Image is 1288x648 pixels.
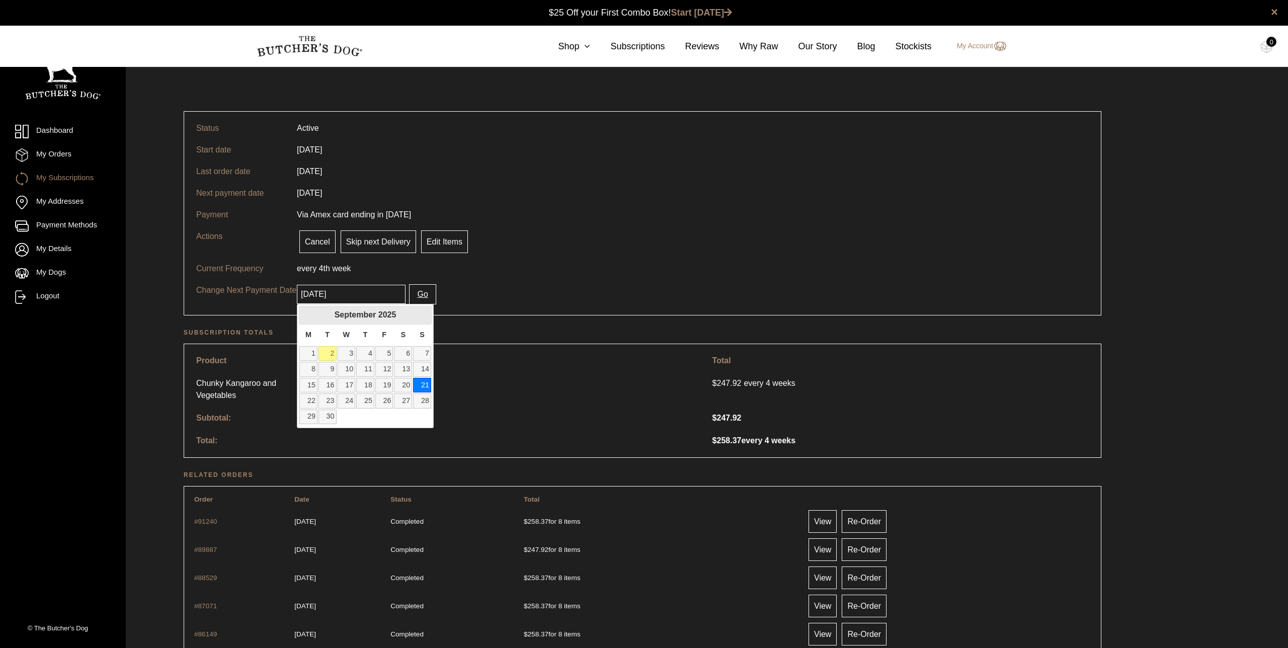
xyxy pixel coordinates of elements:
a: Our Story [778,40,837,53]
h2: Subscription totals [184,328,1101,338]
a: Re-Order [842,538,887,561]
span: 258.37 [524,574,548,582]
h2: Related orders [184,470,1101,480]
img: TBD_Cart-Empty.png [1260,40,1273,53]
a: Blog [837,40,875,53]
a: 8 [299,362,317,376]
td: Next payment date [190,182,291,204]
td: Payment [190,204,291,225]
td: [DATE] [291,182,328,204]
a: 21 [413,378,431,392]
a: 25 [356,393,374,408]
span: $ [524,574,528,582]
time: 1756028901 [294,518,316,525]
a: Re-Order [842,566,887,589]
span: Wednesday [343,331,350,339]
a: Shop [538,40,590,53]
a: My Account [947,40,1006,52]
span: Friday [382,331,386,339]
a: View [809,538,837,561]
td: Status [190,118,291,139]
a: 13 [394,362,412,376]
a: My Dogs [15,267,111,280]
a: Logout [15,290,111,304]
a: View order number 87071 [194,602,217,610]
th: Product [190,350,705,371]
a: 7 [413,346,431,361]
a: 18 [356,378,374,392]
a: Re-Order [842,623,887,645]
a: Payment Methods [15,219,111,233]
span: 258.37 [524,630,548,638]
span: Sunday [420,331,425,339]
a: 29 [299,410,317,424]
td: for 8 items [520,592,801,619]
span: Via Amex card ending in [DATE] [297,210,411,219]
th: Total: [190,430,705,451]
a: 15 [299,378,317,392]
a: 20 [394,378,412,392]
a: 30 [318,410,337,424]
span: $ [524,546,528,553]
a: Skip next Delivery [341,230,416,253]
a: 9 [318,362,337,376]
td: for 8 items [520,564,801,591]
a: 22 [299,393,317,408]
a: 4 [356,346,374,361]
a: View [809,595,837,617]
a: 23 [318,393,337,408]
div: 0 [1266,37,1276,47]
span: 258.37 [712,436,742,445]
a: Chunky Kangaroo and Vegetables [196,377,297,401]
span: Next [419,311,427,319]
a: My Addresses [15,196,111,209]
a: Start [DATE] [671,8,733,18]
td: Last order date [190,160,291,182]
a: Re-Order [842,510,887,533]
span: Monday [305,331,311,339]
span: Thursday [363,331,368,339]
a: View [809,510,837,533]
td: every 4 weeks [706,430,1095,451]
a: View order number 86149 [194,630,217,638]
a: Cancel [299,230,336,253]
a: My Details [15,243,111,257]
span: Status [390,496,412,503]
td: for 8 items [520,508,801,535]
a: View [809,623,837,645]
button: Go [409,284,436,304]
span: 247.92 [712,377,744,389]
td: Actions [190,225,291,258]
span: $ [524,602,528,610]
time: 1748770908 [294,602,316,610]
span: Order [194,496,213,503]
td: Start date [190,139,291,160]
td: Active [291,118,325,139]
img: TBD_Portrait_Logo_White.png [25,52,101,100]
td: [DATE] [291,160,328,182]
td: Completed [386,592,519,619]
a: 28 [413,393,431,408]
span: Saturday [400,331,406,339]
a: 26 [375,393,393,408]
a: 10 [338,362,356,376]
a: Subscriptions [590,40,665,53]
span: 2025 [378,310,396,319]
a: Edit Items [421,230,468,253]
a: 19 [375,378,393,392]
a: Reviews [665,40,719,53]
a: Why Raw [719,40,778,53]
th: Subtotal: [190,407,705,429]
td: Completed [386,536,519,563]
td: for 8 items [520,536,801,563]
a: 17 [338,378,356,392]
a: 5 [375,346,393,361]
a: View order number 89887 [194,546,217,553]
span: 258.37 [524,518,548,525]
th: Total [706,350,1095,371]
a: close [1271,6,1278,18]
a: 12 [375,362,393,376]
time: 1751190387 [294,574,316,582]
p: Change Next Payment Date [196,284,297,296]
a: View order number 88529 [194,574,217,582]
